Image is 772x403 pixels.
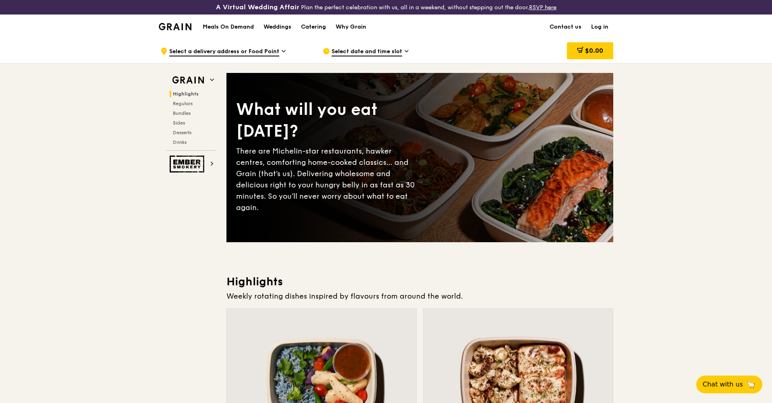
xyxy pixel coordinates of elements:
[236,99,420,142] div: What will you eat [DATE]?
[703,380,743,389] span: Chat with us
[173,91,199,97] span: Highlights
[173,120,185,126] span: Sides
[332,48,402,56] span: Select date and time slot
[159,23,191,30] img: Grain
[226,274,613,289] h3: Highlights
[170,156,207,172] img: Ember Smokery web logo
[154,3,618,11] div: Plan the perfect celebration with us, all in a weekend, without stepping out the door.
[585,47,603,54] span: $0.00
[173,130,191,135] span: Desserts
[173,110,191,116] span: Bundles
[159,14,191,38] a: GrainGrain
[216,3,299,11] h3: A Virtual Wedding Affair
[586,15,613,39] a: Log in
[301,15,326,39] div: Catering
[173,139,187,145] span: Drinks
[746,380,756,389] span: 🦙
[696,376,762,393] button: Chat with us🦙
[236,145,420,213] div: There are Michelin-star restaurants, hawker centres, comforting home-cooked classics… and Grain (...
[545,15,586,39] a: Contact us
[169,48,279,56] span: Select a delivery address or Food Point
[203,23,254,31] h1: Meals On Demand
[296,15,331,39] a: Catering
[259,15,296,39] a: Weddings
[529,4,556,11] a: RSVP here
[226,291,613,302] div: Weekly rotating dishes inspired by flavours from around the world.
[173,101,193,106] span: Regulars
[331,15,371,39] a: Why Grain
[264,15,291,39] div: Weddings
[336,15,366,39] div: Why Grain
[170,73,207,87] img: Grain web logo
